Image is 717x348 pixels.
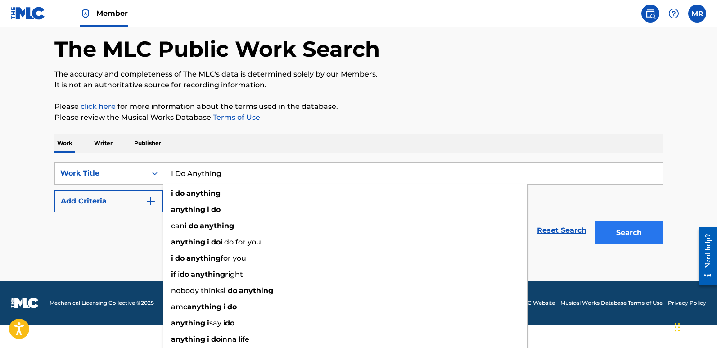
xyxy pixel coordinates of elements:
[187,303,221,311] strong: anything
[228,286,237,295] strong: do
[171,335,205,343] strong: anything
[173,270,180,279] span: f i
[665,5,683,23] div: Help
[54,190,163,212] button: Add Criteria
[186,189,221,198] strong: anything
[668,299,706,307] a: Privacy Policy
[191,270,225,279] strong: anything
[11,298,39,308] img: logo
[189,221,198,230] strong: do
[81,102,116,111] a: click here
[175,254,185,262] strong: do
[54,69,663,80] p: The accuracy and completeness of The MLC's data is determined solely by our Members.
[54,134,75,153] p: Work
[60,168,141,179] div: Work Title
[171,286,224,295] span: nobody thinks
[54,36,380,63] h1: The MLC Public Work Search
[211,238,221,246] strong: do
[225,319,234,327] strong: do
[207,319,209,327] strong: i
[171,270,173,279] strong: i
[54,101,663,112] p: Please for more information about the terms used in the database.
[692,220,717,293] iframe: Resource Center
[223,303,225,311] strong: i
[80,8,91,19] img: Top Rightsholder
[221,254,246,262] span: for you
[207,205,209,214] strong: i
[211,335,221,343] strong: do
[560,299,663,307] a: Musical Works Database Terms of Use
[645,8,656,19] img: search
[225,270,243,279] span: right
[171,254,173,262] strong: i
[668,8,679,19] img: help
[145,196,156,207] img: 9d2ae6d4665cec9f34b9.svg
[207,335,209,343] strong: i
[91,134,115,153] p: Writer
[54,80,663,90] p: It is not an authoritative source for recording information.
[171,303,187,311] span: amc
[227,303,237,311] strong: do
[171,205,205,214] strong: anything
[171,319,205,327] strong: anything
[209,319,225,327] span: say i
[688,5,706,23] div: User Menu
[180,270,189,279] strong: do
[672,305,717,348] iframe: Chat Widget
[50,299,154,307] span: Mechanical Licensing Collective © 2025
[171,238,205,246] strong: anything
[186,254,221,262] strong: anything
[131,134,164,153] p: Publisher
[175,189,185,198] strong: do
[641,5,659,23] a: Public Search
[185,221,187,230] strong: i
[675,314,680,341] div: Drag
[211,113,260,122] a: Terms of Use
[54,112,663,123] p: Please review the Musical Works Database
[224,286,226,295] strong: i
[221,335,249,343] span: inna life
[11,7,45,20] img: MLC Logo
[207,238,209,246] strong: i
[239,286,273,295] strong: anything
[532,221,591,240] a: Reset Search
[171,221,185,230] span: can
[508,299,555,307] a: The MLC Website
[171,189,173,198] strong: i
[211,205,221,214] strong: do
[595,221,663,244] button: Search
[221,238,261,246] span: i do for you
[200,221,234,230] strong: anything
[96,8,128,18] span: Member
[54,162,663,249] form: Search Form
